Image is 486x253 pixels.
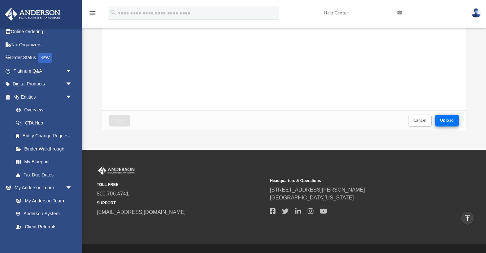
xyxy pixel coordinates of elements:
[5,38,82,51] a: Tax Organizers
[270,178,438,184] small: Headquarters & Operations
[435,115,459,126] button: Upload
[9,103,82,117] a: Overview
[66,181,79,195] span: arrow_drop_down
[270,195,354,200] a: [GEOGRAPHIC_DATA][US_STATE]
[440,118,454,122] span: Upload
[97,200,265,206] small: SUPPORT
[464,214,472,222] i: vertical_align_top
[471,8,481,18] img: User Pic
[110,9,117,16] i: search
[5,51,82,65] a: Order StatusNEW
[89,12,96,17] a: menu
[97,182,265,188] small: TOLL FREE
[409,115,432,126] button: Cancel
[97,191,129,196] a: 800.706.4741
[66,90,79,104] span: arrow_drop_down
[9,220,79,233] a: Client Referrals
[5,181,79,195] a: My Anderson Teamarrow_drop_down
[114,118,125,122] span: Close
[97,166,136,175] img: Anderson Advisors Platinum Portal
[5,90,82,103] a: My Entitiesarrow_drop_down
[5,64,82,78] a: Platinum Q&Aarrow_drop_down
[5,25,82,38] a: Online Ordering
[9,142,82,155] a: Binder Walkthrough
[66,78,79,91] span: arrow_drop_down
[414,118,427,122] span: Cancel
[3,8,62,21] img: Anderson Advisors Platinum Portal
[38,53,52,63] div: NEW
[9,155,79,169] a: My Blueprint
[9,168,82,181] a: Tax Due Dates
[461,211,475,225] a: vertical_align_top
[97,209,186,215] a: [EMAIL_ADDRESS][DOMAIN_NAME]
[5,78,82,91] a: Digital Productsarrow_drop_down
[9,116,82,129] a: CTA Hub
[9,194,75,207] a: My Anderson Team
[9,207,79,220] a: Anderson System
[89,9,96,17] i: menu
[270,187,365,193] a: [STREET_ADDRESS][PERSON_NAME]
[109,115,130,126] button: Close
[66,64,79,78] span: arrow_drop_down
[9,129,82,143] a: Entity Change Request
